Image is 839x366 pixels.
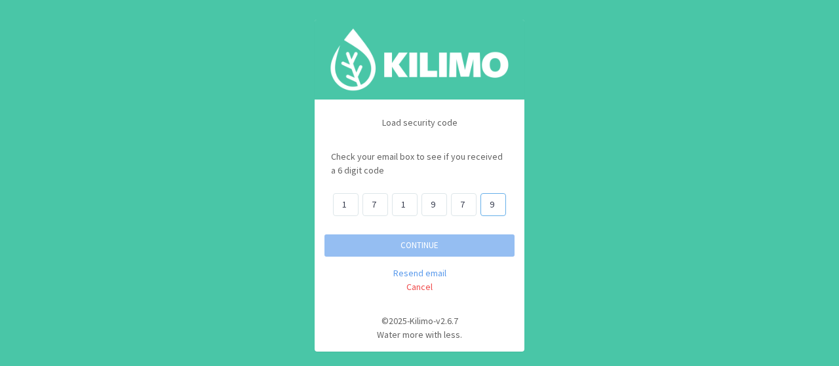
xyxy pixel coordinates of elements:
[324,234,515,257] button: CONTINUE
[324,266,515,280] a: Resend email
[389,315,407,327] span: 2025
[331,151,503,176] span: Check your email box to see if you received a 6 digit code
[381,315,389,327] span: ©
[433,315,436,327] span: -
[324,109,515,136] p: Load security code
[410,315,433,327] span: Kilimo
[407,315,410,327] span: -
[328,26,511,93] img: Image
[324,280,515,294] a: Cancel
[377,329,462,340] span: Water more with less.
[436,315,458,327] span: v2.6.7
